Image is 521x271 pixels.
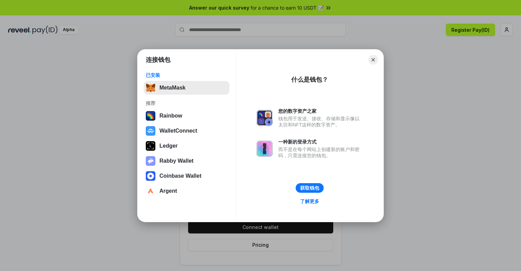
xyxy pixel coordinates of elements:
div: 已安装 [146,72,227,78]
img: svg+xml,%3Csvg%20fill%3D%22none%22%20height%3D%2233%22%20viewBox%3D%220%200%2035%2033%22%20width%... [146,83,155,93]
div: 一种新的登录方式 [278,139,363,145]
img: svg+xml,%3Csvg%20width%3D%22120%22%20height%3D%22120%22%20viewBox%3D%220%200%20120%20120%22%20fil... [146,111,155,121]
div: Rainbow [159,113,182,119]
img: svg+xml,%3Csvg%20width%3D%2228%22%20height%3D%2228%22%20viewBox%3D%220%200%2028%2028%22%20fill%3D... [146,186,155,196]
button: Close [368,55,378,65]
button: MetaMask [144,81,229,95]
div: MetaMask [159,85,185,91]
div: Ledger [159,143,178,149]
div: 您的数字资产之家 [278,108,363,114]
a: 了解更多 [296,197,323,206]
div: Coinbase Wallet [159,173,201,179]
button: WalletConnect [144,124,229,138]
button: 获取钱包 [296,183,324,193]
h1: 连接钱包 [146,56,170,64]
img: svg+xml,%3Csvg%20width%3D%2228%22%20height%3D%2228%22%20viewBox%3D%220%200%2028%2028%22%20fill%3D... [146,171,155,181]
img: svg+xml,%3Csvg%20xmlns%3D%22http%3A%2F%2Fwww.w3.org%2F2000%2Fsvg%22%20fill%3D%22none%22%20viewBox... [256,140,273,157]
div: 推荐 [146,100,227,106]
button: Rabby Wallet [144,154,229,168]
img: svg+xml,%3Csvg%20xmlns%3D%22http%3A%2F%2Fwww.w3.org%2F2000%2Fsvg%22%20fill%3D%22none%22%20viewBox... [256,110,273,126]
div: 而不是在每个网站上创建新的账户和密码，只需连接您的钱包。 [278,146,363,159]
button: Argent [144,184,229,198]
div: WalletConnect [159,128,197,134]
div: 什么是钱包？ [291,76,328,84]
button: Ledger [144,139,229,153]
img: svg+xml,%3Csvg%20xmlns%3D%22http%3A%2F%2Fwww.w3.org%2F2000%2Fsvg%22%20width%3D%2228%22%20height%3... [146,141,155,151]
div: Argent [159,188,177,194]
img: svg+xml,%3Csvg%20width%3D%2228%22%20height%3D%2228%22%20viewBox%3D%220%200%2028%2028%22%20fill%3D... [146,126,155,136]
div: 获取钱包 [300,185,319,191]
div: 钱包用于发送、接收、存储和显示像以太坊和NFT这样的数字资产。 [278,116,363,128]
div: 了解更多 [300,198,319,204]
div: Rabby Wallet [159,158,194,164]
button: Coinbase Wallet [144,169,229,183]
button: Rainbow [144,109,229,123]
img: svg+xml,%3Csvg%20xmlns%3D%22http%3A%2F%2Fwww.w3.org%2F2000%2Fsvg%22%20fill%3D%22none%22%20viewBox... [146,156,155,166]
